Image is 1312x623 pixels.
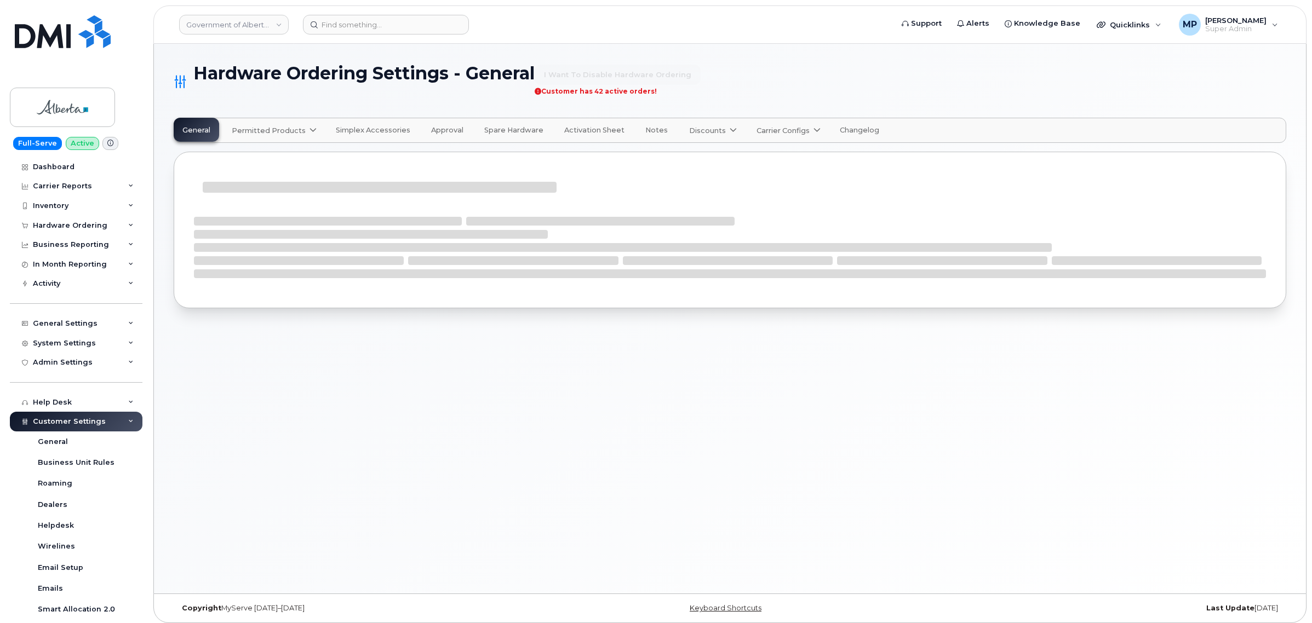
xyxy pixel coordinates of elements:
[637,118,676,142] a: Notes
[232,125,306,136] span: Permitted Products
[680,118,743,142] a: Discounts
[484,126,543,135] span: Spare Hardware
[535,88,701,95] div: Customer has 42 active orders!
[1206,604,1254,612] strong: Last Update
[174,604,545,613] div: MyServe [DATE]–[DATE]
[757,125,810,136] span: Carrier Configs
[915,604,1286,613] div: [DATE]
[174,118,219,142] a: General
[423,118,472,142] a: Approval
[748,118,827,142] a: Carrier Configs
[832,118,887,142] a: Changelog
[182,604,221,612] strong: Copyright
[476,118,552,142] a: Spare Hardware
[840,126,879,135] span: Changelog
[690,604,761,612] a: Keyboard Shortcuts
[564,126,625,135] span: Activation Sheet
[556,118,633,142] a: Activation Sheet
[645,126,668,135] span: Notes
[328,118,419,142] a: Simplex Accessories
[431,126,463,135] span: Approval
[336,126,410,135] span: Simplex Accessories
[174,64,1286,100] h1: Hardware Ordering Settings - General
[223,118,323,142] a: Permitted Products
[689,125,726,136] span: Discounts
